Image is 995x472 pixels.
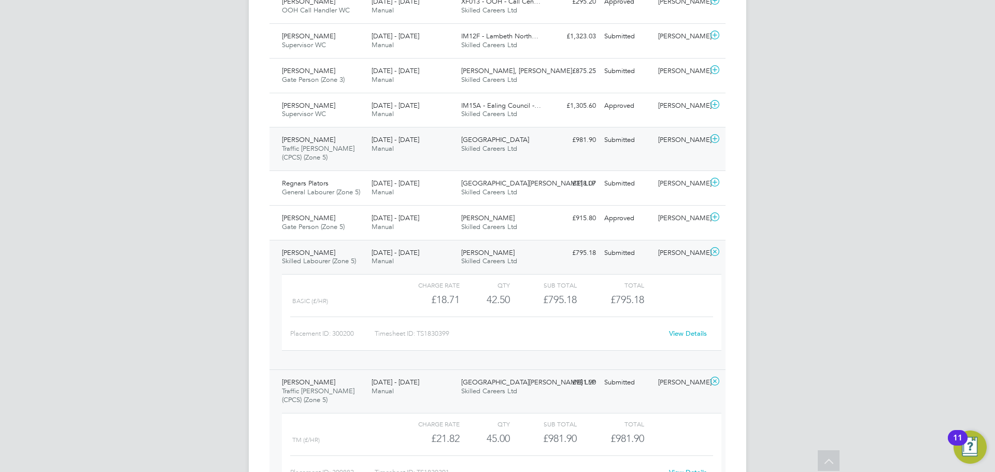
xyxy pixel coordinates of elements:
[372,109,394,118] span: Manual
[282,32,335,40] span: [PERSON_NAME]
[372,66,419,75] span: [DATE] - [DATE]
[460,418,510,430] div: QTY
[600,175,654,192] div: Submitted
[600,132,654,149] div: Submitted
[461,66,572,75] span: [PERSON_NAME], [PERSON_NAME]
[460,291,510,308] div: 42.50
[282,256,356,265] span: Skilled Labourer (Zone 5)
[654,132,708,149] div: [PERSON_NAME]
[510,430,577,447] div: £981.90
[282,248,335,257] span: [PERSON_NAME]
[510,291,577,308] div: £795.18
[282,378,335,387] span: [PERSON_NAME]
[372,222,394,231] span: Manual
[372,101,419,110] span: [DATE] - [DATE]
[546,374,600,391] div: £981.90
[372,256,394,265] span: Manual
[292,436,320,444] span: tm (£/HR)
[461,75,517,84] span: Skilled Careers Ltd
[461,213,515,222] span: [PERSON_NAME]
[461,109,517,118] span: Skilled Careers Ltd
[461,6,517,15] span: Skilled Careers Ltd
[282,109,326,118] span: Supervisor WC
[372,144,394,153] span: Manual
[282,101,335,110] span: [PERSON_NAME]
[654,175,708,192] div: [PERSON_NAME]
[282,135,335,144] span: [PERSON_NAME]
[669,329,707,338] a: View Details
[654,28,708,45] div: [PERSON_NAME]
[282,387,354,404] span: Traffic [PERSON_NAME] (CPCS) (Zone 5)
[546,97,600,115] div: £1,305.60
[372,248,419,257] span: [DATE] - [DATE]
[654,63,708,80] div: [PERSON_NAME]
[461,101,541,110] span: IM15A - Ealing Council -…
[461,40,517,49] span: Skilled Careers Ltd
[600,28,654,45] div: Submitted
[510,279,577,291] div: Sub Total
[600,245,654,262] div: Submitted
[953,438,962,451] div: 11
[372,213,419,222] span: [DATE] - [DATE]
[654,245,708,262] div: [PERSON_NAME]
[546,245,600,262] div: £795.18
[654,97,708,115] div: [PERSON_NAME]
[282,6,350,15] span: OOH Call Handler WC
[546,63,600,80] div: £875.25
[372,179,419,188] span: [DATE] - [DATE]
[546,210,600,227] div: £915.80
[282,188,360,196] span: General Labourer (Zone 5)
[372,378,419,387] span: [DATE] - [DATE]
[372,32,419,40] span: [DATE] - [DATE]
[282,40,326,49] span: Supervisor WC
[282,66,335,75] span: [PERSON_NAME]
[577,279,644,291] div: Total
[460,279,510,291] div: QTY
[461,387,517,395] span: Skilled Careers Ltd
[393,279,460,291] div: Charge rate
[372,387,394,395] span: Manual
[282,179,329,188] span: Regnars Plators
[461,248,515,257] span: [PERSON_NAME]
[546,175,600,192] div: £318.07
[600,97,654,115] div: Approved
[282,222,345,231] span: Gate Person (Zone 5)
[461,179,595,188] span: [GEOGRAPHIC_DATA][PERSON_NAME] LLP
[461,144,517,153] span: Skilled Careers Ltd
[600,63,654,80] div: Submitted
[372,188,394,196] span: Manual
[372,6,394,15] span: Manual
[375,325,662,342] div: Timesheet ID: TS1830399
[654,374,708,391] div: [PERSON_NAME]
[461,32,538,40] span: IM12F - Lambeth North…
[393,418,460,430] div: Charge rate
[546,132,600,149] div: £981.90
[372,135,419,144] span: [DATE] - [DATE]
[654,210,708,227] div: [PERSON_NAME]
[510,418,577,430] div: Sub Total
[461,256,517,265] span: Skilled Careers Ltd
[610,293,644,306] span: £795.18
[546,28,600,45] div: £1,323.03
[393,291,460,308] div: £18.71
[292,297,328,305] span: Basic (£/HR)
[461,135,529,144] span: [GEOGRAPHIC_DATA]
[577,418,644,430] div: Total
[290,325,375,342] div: Placement ID: 300200
[954,431,987,464] button: Open Resource Center, 11 new notifications
[372,40,394,49] span: Manual
[461,222,517,231] span: Skilled Careers Ltd
[461,188,517,196] span: Skilled Careers Ltd
[600,210,654,227] div: Approved
[372,75,394,84] span: Manual
[461,378,595,387] span: [GEOGRAPHIC_DATA][PERSON_NAME] LLP
[282,213,335,222] span: [PERSON_NAME]
[610,432,644,445] span: £981.90
[282,144,354,162] span: Traffic [PERSON_NAME] (CPCS) (Zone 5)
[393,430,460,447] div: £21.82
[282,75,345,84] span: Gate Person (Zone 3)
[600,374,654,391] div: Submitted
[460,430,510,447] div: 45.00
